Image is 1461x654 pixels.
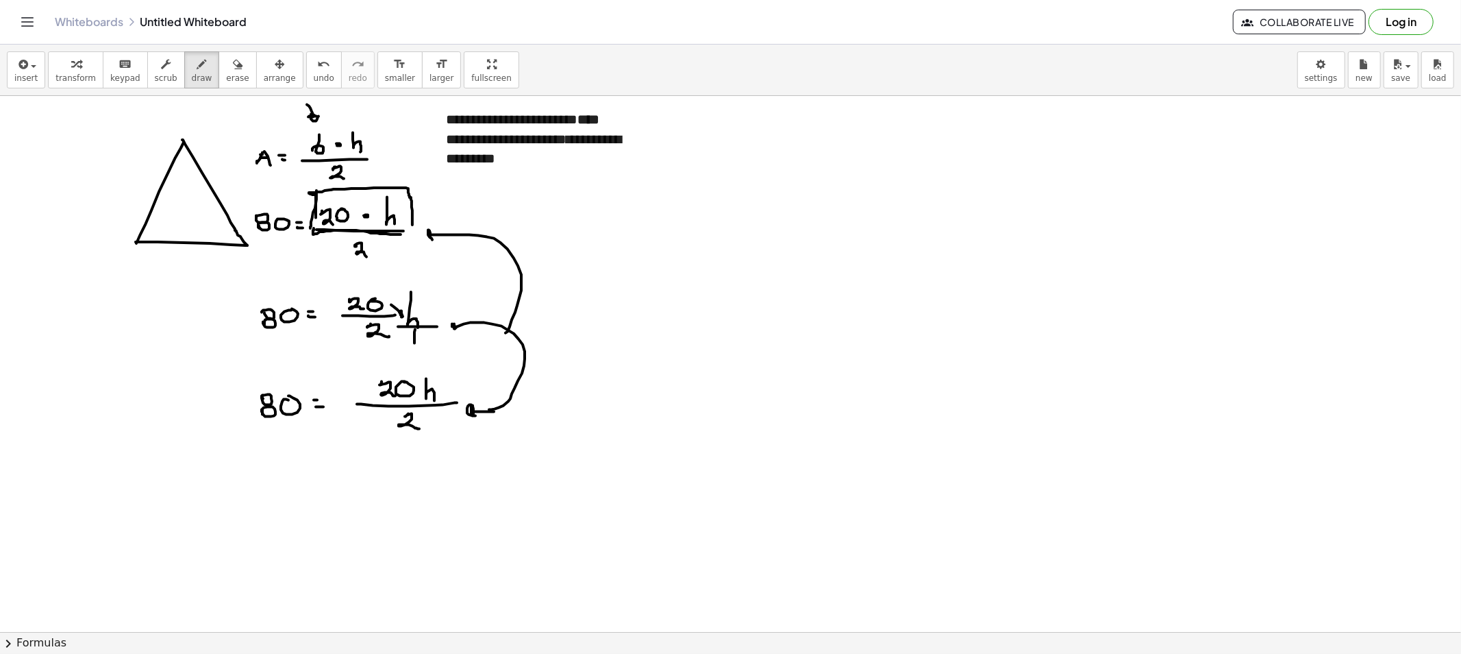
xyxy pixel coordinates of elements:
i: keyboard [118,56,132,73]
span: arrange [264,73,296,83]
span: scrub [155,73,177,83]
span: save [1391,73,1410,83]
span: redo [349,73,367,83]
span: settings [1305,73,1338,83]
span: load [1429,73,1447,83]
span: transform [55,73,96,83]
button: keyboardkeypad [103,51,148,88]
button: scrub [147,51,185,88]
i: format_size [435,56,448,73]
button: settings [1297,51,1345,88]
button: format_sizesmaller [377,51,423,88]
button: save [1384,51,1419,88]
button: redoredo [341,51,375,88]
button: insert [7,51,45,88]
i: redo [351,56,364,73]
a: Whiteboards [55,15,123,29]
button: transform [48,51,103,88]
button: Log in [1369,9,1434,35]
span: erase [226,73,249,83]
button: erase [218,51,256,88]
i: undo [317,56,330,73]
i: format_size [393,56,406,73]
button: undoundo [306,51,342,88]
span: insert [14,73,38,83]
button: load [1421,51,1454,88]
button: Collaborate Live [1233,10,1366,34]
span: larger [429,73,453,83]
span: smaller [385,73,415,83]
span: fullscreen [471,73,511,83]
span: draw [192,73,212,83]
button: arrange [256,51,303,88]
button: format_sizelarger [422,51,461,88]
button: fullscreen [464,51,519,88]
span: Collaborate Live [1245,16,1354,28]
button: draw [184,51,220,88]
span: undo [314,73,334,83]
button: new [1348,51,1381,88]
span: keypad [110,73,140,83]
button: Toggle navigation [16,11,38,33]
span: new [1356,73,1373,83]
